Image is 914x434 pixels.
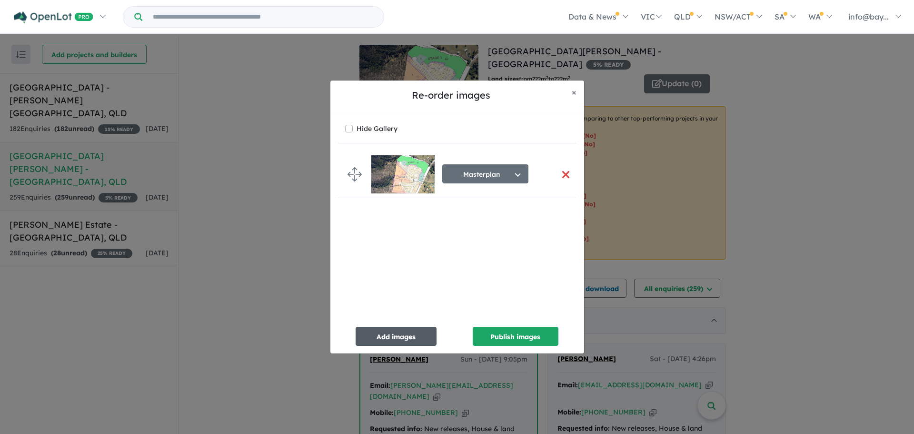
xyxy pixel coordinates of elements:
[572,87,576,98] span: ×
[348,167,362,182] img: drag.svg
[371,155,435,193] img: Canungra%20Meadows%20Estate%20-%20Canungra___1701927836.jpg
[356,327,437,346] button: Add images
[442,164,528,183] button: Masterplan
[144,7,382,27] input: Try estate name, suburb, builder or developer
[848,12,889,21] span: info@bay...
[14,11,93,23] img: Openlot PRO Logo White
[338,88,564,102] h5: Re-order images
[357,122,397,135] label: Hide Gallery
[473,327,558,346] button: Publish images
